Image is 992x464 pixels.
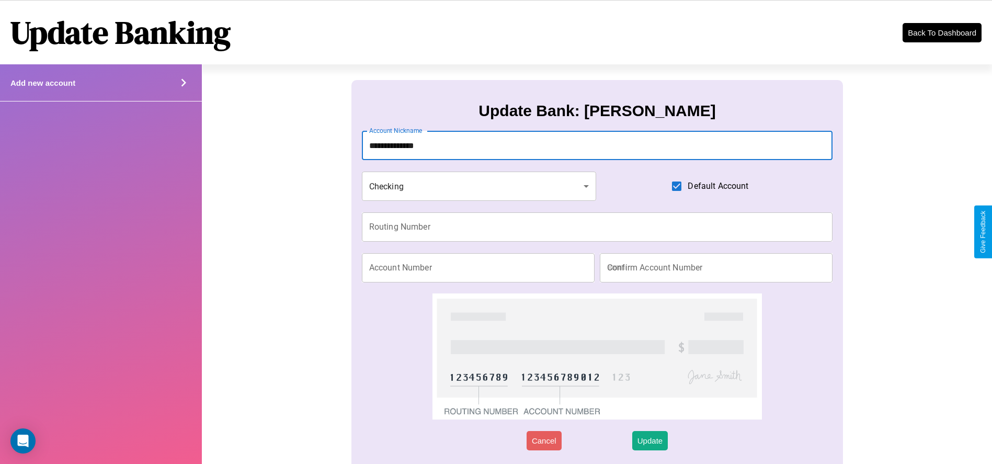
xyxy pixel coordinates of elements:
[369,126,423,135] label: Account Nickname
[10,78,75,87] h4: Add new account
[527,431,562,450] button: Cancel
[432,293,762,420] img: check
[10,11,231,54] h1: Update Banking
[903,23,982,42] button: Back To Dashboard
[478,102,715,120] h3: Update Bank: [PERSON_NAME]
[632,431,668,450] button: Update
[688,180,748,193] span: Default Account
[10,428,36,454] div: Open Intercom Messenger
[979,211,987,253] div: Give Feedback
[362,172,596,201] div: Checking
